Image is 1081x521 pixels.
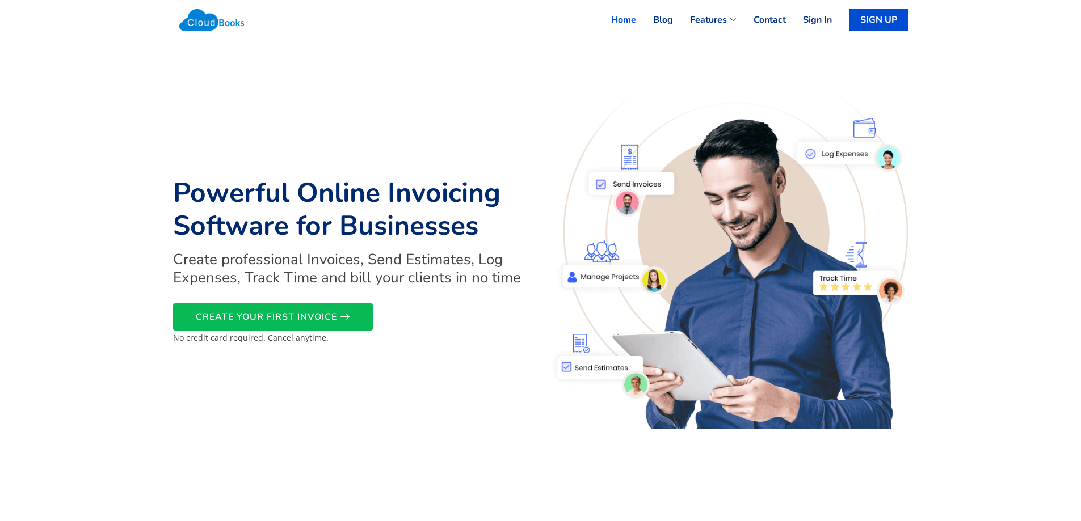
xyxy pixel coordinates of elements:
a: SIGN UP [849,9,908,31]
a: Sign In [786,7,832,32]
a: Contact [737,7,786,32]
a: CREATE YOUR FIRST INVOICE [173,303,373,331]
span: Features [690,13,727,27]
a: Features [673,7,737,32]
h1: Powerful Online Invoicing Software for Businesses [173,177,534,242]
img: Cloudbooks Logo [173,3,251,37]
a: Blog [636,7,673,32]
h2: Create professional Invoices, Send Estimates, Log Expenses, Track Time and bill your clients in n... [173,251,534,286]
small: No credit card required. Cancel anytime. [173,332,329,343]
a: Home [594,7,636,32]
